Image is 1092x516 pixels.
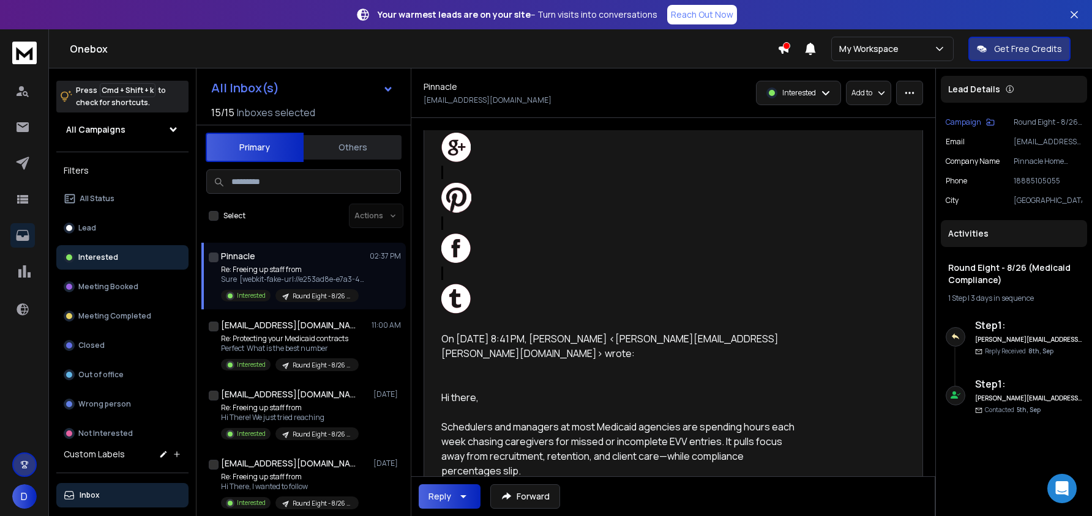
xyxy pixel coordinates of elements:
span: 8th, Sep [1028,347,1053,355]
p: Sure [webkit-fake-url://e253ad8e-e7a3-4881-a77e-af74262aae67/imagejpeg]Pinnacle Home Healthcare S... [221,275,368,284]
p: Company Name [946,157,1000,166]
p: Re: Freeing up staff from [221,403,359,413]
button: Closed [56,333,189,358]
button: Get Free Credits [968,37,1071,61]
div: Activities [941,220,1087,247]
h3: Filters [56,162,189,179]
p: 18885105055 [1014,176,1082,186]
h1: Pinnacle [424,81,457,93]
p: Round Eight - 8/26 (Medicaid Compliance) [293,430,351,439]
p: [EMAIL_ADDRESS][DOMAIN_NAME] [424,95,552,105]
p: Press to check for shortcuts. [76,84,166,109]
p: Interested [237,429,266,438]
button: All Campaigns [56,117,189,142]
h1: [EMAIL_ADDRESS][DOMAIN_NAME] [221,319,356,331]
img: logo [12,42,37,64]
p: Perfect What is the best number [221,344,359,353]
button: Forward [490,484,560,509]
div: | [948,293,1080,303]
button: Not Interested [56,421,189,446]
p: Add to [851,88,872,98]
p: Lead Details [948,83,1000,95]
label: Select [223,211,245,221]
h1: Round Eight - 8/26 (Medicaid Compliance) [948,262,1080,286]
p: Not Interested [78,429,133,438]
p: Re: Freeing up staff from [221,472,359,482]
p: [DATE] [373,389,401,399]
span: 1 Step [948,293,967,303]
p: [DATE] [373,459,401,468]
a: Reach Out Now [667,5,737,24]
p: Meeting Completed [78,311,151,321]
p: Round Eight - 8/26 (Medicaid Compliance) [293,292,351,301]
p: Contacted [985,405,1041,415]
div: Schedulers and managers at most Medicaid agencies are spending hours each week chasing caregivers... [441,419,799,478]
p: [EMAIL_ADDRESS][DOMAIN_NAME] [1014,137,1082,147]
button: Inbox [56,483,189,507]
p: Meeting Booked [78,282,138,292]
h1: [EMAIL_ADDRESS][DOMAIN_NAME] [221,388,356,400]
span: 15 / 15 [211,105,234,120]
p: Round Eight - 8/26 (Medicaid Compliance) [1014,117,1082,127]
button: Wrong person [56,392,189,416]
p: Reply Received [985,347,1053,356]
p: Get Free Credits [994,43,1062,55]
h3: Inboxes selected [237,105,315,120]
blockquote: On [DATE] 8:41 PM, [PERSON_NAME] <[PERSON_NAME][EMAIL_ADDRESS][PERSON_NAME][DOMAIN_NAME]> wrote: [441,331,799,375]
p: Lead [78,223,96,233]
button: Lead [56,216,189,240]
p: city [946,196,959,205]
p: Interested [237,498,266,507]
strong: Your warmest leads are on your site [378,9,531,20]
button: Reply [419,484,481,509]
p: Interested [782,88,816,98]
h1: All Campaigns [66,123,125,136]
p: Email [946,137,965,147]
button: Campaign [946,117,995,127]
p: [GEOGRAPHIC_DATA] [1014,196,1082,205]
button: Primary [206,133,304,162]
button: Meeting Completed [56,304,189,328]
p: My Workspace [839,43,903,55]
button: All Inbox(s) [201,76,403,100]
p: Closed [78,341,105,350]
p: Wrong person [78,399,131,409]
p: Campaign [946,117,981,127]
p: 02:37 PM [370,251,401,261]
p: Interested [78,252,118,262]
p: Re: Freeing up staff from [221,265,368,275]
h6: Step 1 : [975,377,1082,391]
p: Out of office [78,370,124,380]
p: All Status [80,194,114,204]
h3: Custom Labels [64,448,125,460]
button: D [12,484,37,509]
p: Hi There, I wanted to follow [221,482,359,492]
div: Hi there, [441,390,799,405]
h1: [EMAIL_ADDRESS][DOMAIN_NAME] [221,457,356,470]
h1: Pinnacle [221,250,255,262]
span: 5th, Sep [1017,405,1041,414]
p: – Turn visits into conversations [378,9,657,21]
h6: Step 1 : [975,318,1082,333]
h6: [PERSON_NAME][EMAIL_ADDRESS][PERSON_NAME][DOMAIN_NAME] [975,335,1082,344]
h1: Onebox [70,42,777,56]
p: Inbox [80,490,100,500]
p: Interested [237,291,266,300]
p: Re: Protecting your Medicaid contracts [221,334,359,344]
p: Round Eight - 8/26 (Medicaid Compliance) [293,361,351,370]
div: Open Intercom Messenger [1047,474,1077,503]
p: Interested [237,360,266,369]
h6: [PERSON_NAME][EMAIL_ADDRESS][PERSON_NAME][DOMAIN_NAME] [975,394,1082,403]
div: Reply [428,490,451,503]
p: Reach Out Now [671,9,733,21]
button: Meeting Booked [56,275,189,299]
p: Round Eight - 8/26 (Medicaid Compliance) [293,499,351,508]
button: Interested [56,245,189,270]
button: All Status [56,186,189,211]
span: Cmd + Shift + k [100,83,155,97]
button: Others [304,134,402,161]
p: Phone [946,176,967,186]
p: Pinnacle Home Healthcare Services [1014,157,1082,166]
